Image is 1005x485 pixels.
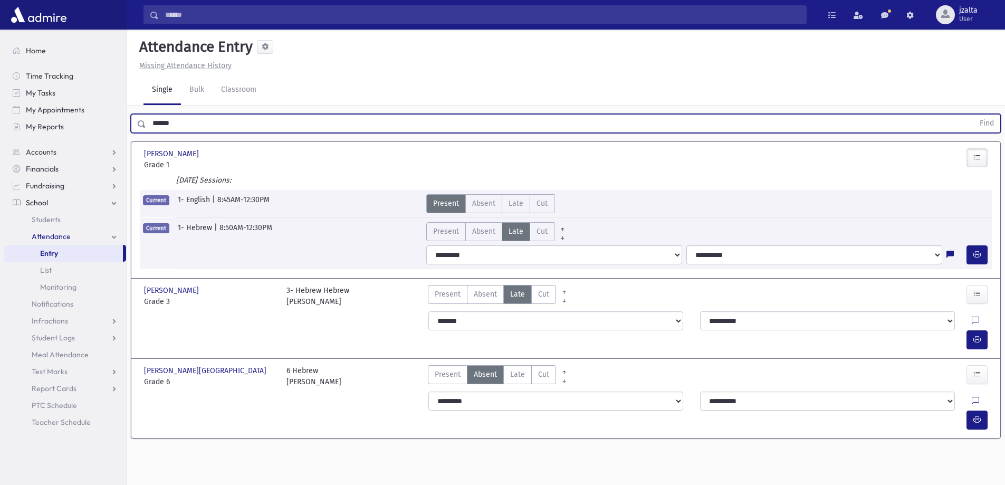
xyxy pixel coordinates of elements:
a: My Appointments [4,101,126,118]
a: List [4,262,126,279]
span: Present [433,198,459,209]
span: Fundraising [26,181,64,191]
span: Students [32,215,61,224]
span: Late [509,226,523,237]
a: My Tasks [4,84,126,101]
span: [PERSON_NAME][GEOGRAPHIC_DATA] [144,365,269,376]
span: Report Cards [32,384,76,393]
span: My Tasks [26,88,55,98]
u: Missing Attendance History [139,61,232,70]
span: Late [509,198,523,209]
span: Absent [472,226,495,237]
span: 8:45AM-12:30PM [217,194,270,213]
a: Time Tracking [4,68,126,84]
div: 3- Hebrew Hebrew [PERSON_NAME] [286,285,349,307]
div: 6 Hebrew [PERSON_NAME] [286,365,341,387]
span: Cut [537,198,548,209]
h5: Attendance Entry [135,38,253,56]
span: Infractions [32,316,68,326]
a: Test Marks [4,363,126,380]
a: Financials [4,160,126,177]
a: Bulk [181,75,213,105]
div: AttTypes [426,222,571,241]
span: [PERSON_NAME] [144,148,201,159]
a: Infractions [4,312,126,329]
span: Late [510,369,525,380]
span: Cut [538,369,549,380]
span: Student Logs [32,333,75,343]
span: Grade 1 [144,159,276,170]
span: 8:50AM-12:30PM [219,222,272,241]
span: Current [143,223,169,233]
div: AttTypes [426,194,554,213]
span: Absent [474,289,497,300]
a: Students [4,211,126,228]
button: Find [973,115,1000,132]
span: Accounts [26,147,56,157]
span: Attendance [32,232,71,241]
a: Fundraising [4,177,126,194]
a: Teacher Schedule [4,414,126,431]
span: Grade 6 [144,376,276,387]
a: My Reports [4,118,126,135]
span: Financials [26,164,59,174]
span: 1- English [178,194,212,213]
span: Teacher Schedule [32,417,91,427]
a: All Later [554,231,571,239]
span: Absent [474,369,497,380]
input: Search [159,5,806,24]
a: Missing Attendance History [135,61,232,70]
span: My Reports [26,122,64,131]
span: Current [143,195,169,205]
span: Time Tracking [26,71,73,81]
span: My Appointments [26,105,84,115]
a: Home [4,42,126,59]
a: Classroom [213,75,265,105]
a: Meal Attendance [4,346,126,363]
span: Test Marks [32,367,68,376]
span: Present [435,289,461,300]
span: | [212,194,217,213]
a: Report Cards [4,380,126,397]
a: PTC Schedule [4,397,126,414]
span: Grade 3 [144,296,276,307]
span: Cut [538,289,549,300]
a: Student Logs [4,329,126,346]
span: Absent [472,198,495,209]
a: Entry [4,245,123,262]
span: Meal Attendance [32,350,89,359]
img: AdmirePro [8,4,69,25]
span: | [214,222,219,241]
span: Entry [40,249,58,258]
span: Cut [537,226,548,237]
span: Present [433,226,459,237]
span: Home [26,46,46,55]
span: Present [435,369,461,380]
a: Attendance [4,228,126,245]
span: User [959,15,978,23]
a: Notifications [4,296,126,312]
i: [DATE] Sessions: [176,176,231,185]
span: jzalta [959,6,978,15]
span: 1- Hebrew [178,222,214,241]
span: PTC Schedule [32,401,77,410]
a: All Prior [554,222,571,231]
a: Single [143,75,181,105]
span: Monitoring [40,282,76,292]
a: School [4,194,126,211]
a: Accounts [4,144,126,160]
div: AttTypes [428,285,556,307]
span: School [26,198,48,207]
span: List [40,265,52,275]
span: [PERSON_NAME] [144,285,201,296]
div: AttTypes [428,365,556,387]
span: Notifications [32,299,73,309]
span: Late [510,289,525,300]
a: Monitoring [4,279,126,296]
